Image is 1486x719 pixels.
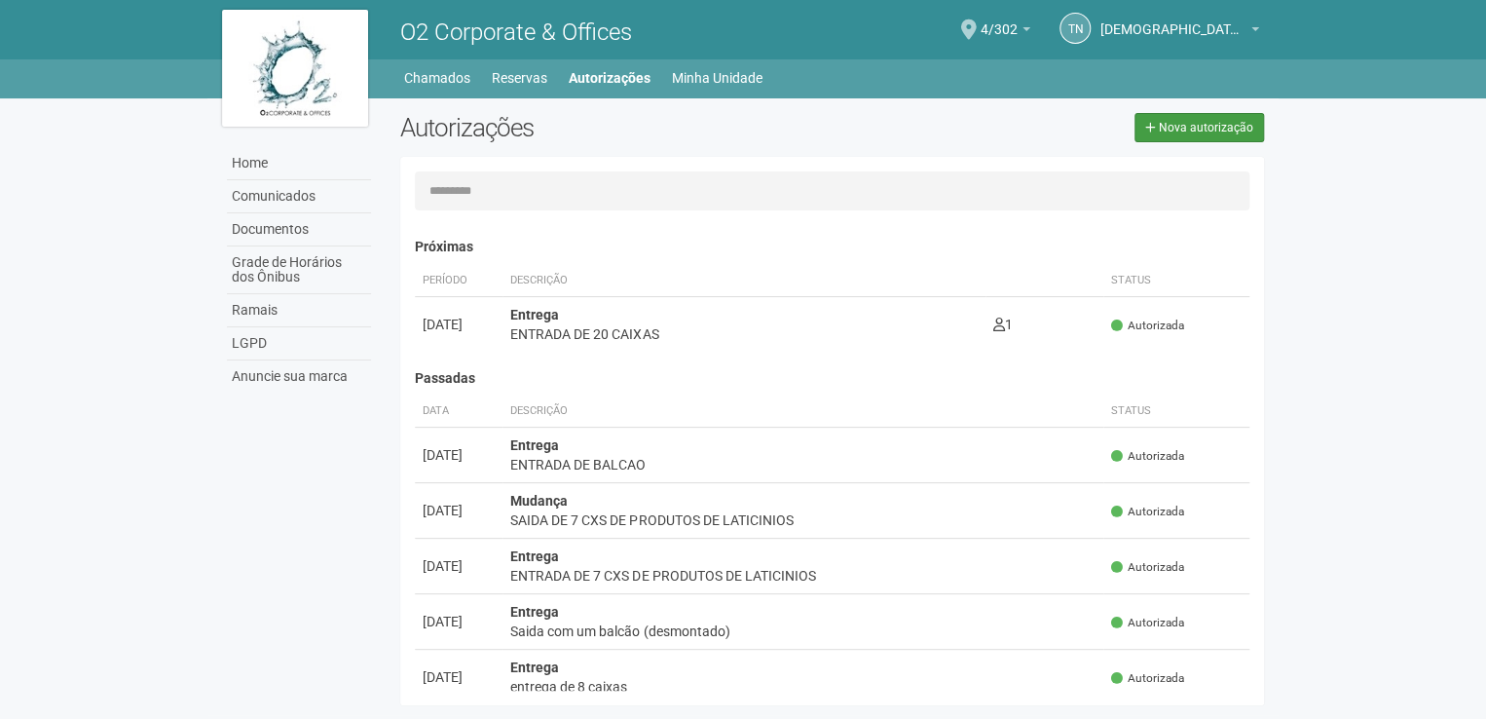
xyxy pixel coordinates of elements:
[1100,3,1246,37] span: THAIS NOBREGA LUNGUINHO
[1111,504,1184,520] span: Autorizada
[492,64,547,92] a: Reservas
[569,64,650,92] a: Autorizações
[1159,121,1253,134] span: Nova autorização
[227,147,371,180] a: Home
[227,213,371,246] a: Documentos
[1134,113,1264,142] a: Nova autorização
[227,360,371,393] a: Anuncie sua marca
[510,660,559,675] strong: Entrega
[227,327,371,360] a: LGPD
[400,19,632,46] span: O2 Corporate & Offices
[510,511,1096,530] div: SAIDA DE 7 CXS DE PRODUTOS DE LATICINIOS
[415,371,1249,386] h4: Passadas
[1059,13,1091,44] a: TN
[423,667,495,687] div: [DATE]
[423,501,495,520] div: [DATE]
[510,549,559,564] strong: Entrega
[510,622,1096,641] div: Saida com um balcão (desmontado)
[672,64,762,92] a: Minha Unidade
[404,64,470,92] a: Chamados
[993,317,1013,332] span: 1
[1100,24,1259,40] a: [DEMOGRAPHIC_DATA] NOBREGA LUNGUINHO
[981,3,1018,37] span: 4/302
[510,493,568,509] strong: Mudança
[510,604,559,620] strong: Entrega
[227,180,371,213] a: Comunicados
[510,455,1096,474] div: ENTRADA DE BALCAO
[222,10,368,127] img: logo.jpg
[415,396,502,428] th: Data
[423,445,495,465] div: [DATE]
[502,396,1103,428] th: Descrição
[1111,448,1184,465] span: Autorizada
[423,556,495,576] div: [DATE]
[415,265,502,297] th: Período
[415,240,1249,254] h4: Próximas
[227,294,371,327] a: Ramais
[510,677,1096,697] div: entrega de 8 caixas
[981,24,1030,40] a: 4/302
[510,324,978,344] div: ENTRADA DE 20 CAIXAS
[423,315,495,334] div: [DATE]
[1111,670,1184,687] span: Autorizada
[1111,318,1184,334] span: Autorizada
[510,566,1096,586] div: ENTRADA DE 7 CXS DE PRODUTOS DE LATICINIOS
[1103,265,1249,297] th: Status
[1111,559,1184,576] span: Autorizada
[400,113,817,142] h2: Autorizações
[1111,615,1184,631] span: Autorizada
[1103,396,1249,428] th: Status
[227,246,371,294] a: Grade de Horários dos Ônibus
[423,612,495,631] div: [DATE]
[510,307,559,322] strong: Entrega
[510,437,559,453] strong: Entrega
[502,265,985,297] th: Descrição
